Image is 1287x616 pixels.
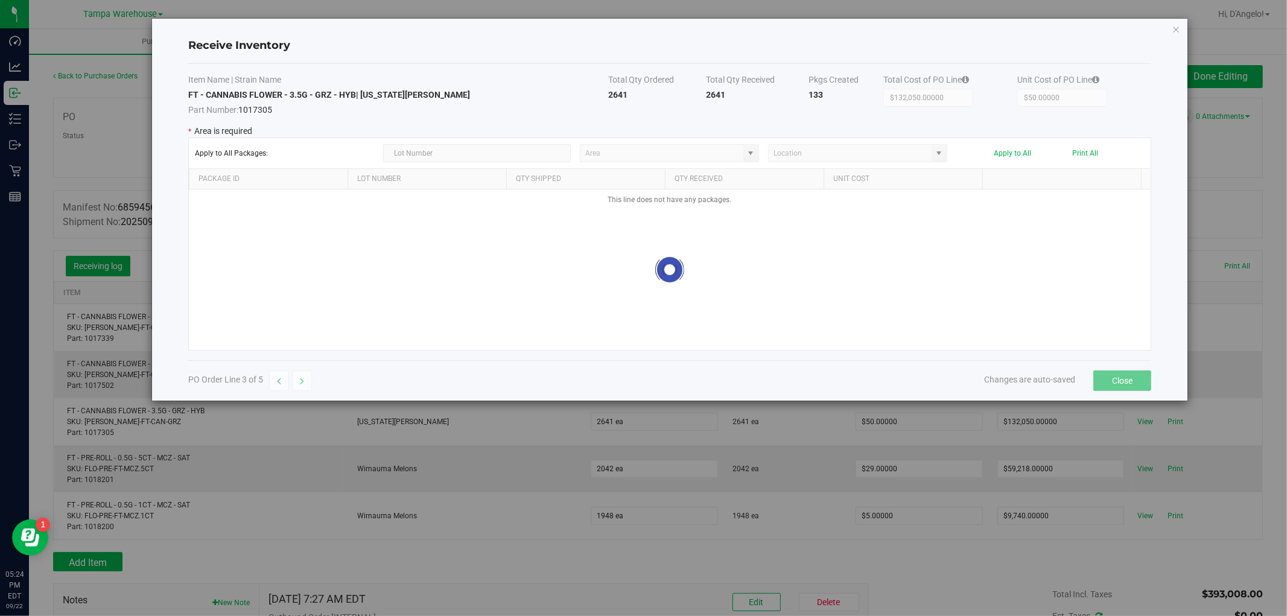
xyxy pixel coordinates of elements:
i: Specifying a total cost will update all package costs. [962,75,969,84]
button: Close [1093,370,1151,391]
th: Total Qty Received [707,74,809,89]
strong: 2641 [608,90,628,100]
span: Part Number: [188,105,238,115]
button: Print All [1072,149,1098,157]
span: Area is required [194,126,252,136]
th: Total Qty Ordered [608,74,707,89]
th: Unit Cost of PO Line [1017,74,1151,89]
iframe: Resource center [12,519,48,556]
input: Lot Number [383,144,571,162]
strong: 133 [809,90,824,100]
span: 1017305 [188,101,608,116]
th: Pkgs Created [809,74,884,89]
span: Apply to All Packages: [195,149,374,157]
th: Qty Received [665,169,824,189]
th: Lot Number [348,169,506,189]
span: PO Order Line 3 of 5 [188,375,263,384]
button: Apply to All [994,149,1031,157]
strong: FT - CANNABIS FLOWER - 3.5G - GRZ - HYB | [US_STATE][PERSON_NAME] [188,90,470,100]
button: Close modal [1172,22,1181,36]
th: Package Id [189,169,348,189]
strong: 2641 [707,90,726,100]
th: Item Name | Strain Name [188,74,608,89]
th: Qty Shipped [506,169,665,189]
th: Total Cost of PO Line [883,74,1017,89]
h4: Receive Inventory [188,38,1151,54]
th: Unit Cost [824,169,982,189]
span: Changes are auto-saved [984,375,1075,384]
iframe: Resource center unread badge [36,518,50,532]
i: Specifying a total cost will update all package costs. [1092,75,1099,84]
